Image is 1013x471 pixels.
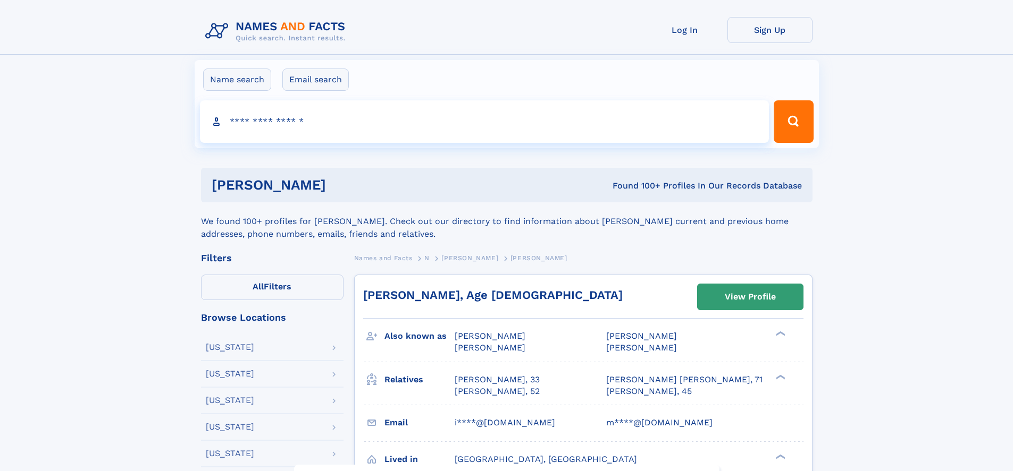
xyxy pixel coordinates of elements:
span: [GEOGRAPHIC_DATA], [GEOGRAPHIC_DATA] [455,454,637,464]
div: View Profile [725,285,776,309]
h3: Lived in [384,450,455,468]
div: [US_STATE] [206,343,254,352]
h3: Email [384,414,455,432]
label: Name search [203,68,271,91]
img: Logo Names and Facts [201,17,354,46]
span: [PERSON_NAME] [455,331,525,341]
h3: Relatives [384,371,455,389]
a: [PERSON_NAME] [441,251,498,264]
a: Sign Up [727,17,813,43]
a: [PERSON_NAME], 45 [606,386,692,397]
a: View Profile [698,284,803,310]
a: [PERSON_NAME], 33 [455,374,540,386]
div: Browse Locations [201,313,344,322]
div: Found 100+ Profiles In Our Records Database [469,180,802,192]
div: We found 100+ profiles for [PERSON_NAME]. Check out our directory to find information about [PERS... [201,202,813,241]
div: [US_STATE] [206,370,254,378]
div: ❯ [773,453,786,460]
div: ❯ [773,330,786,337]
span: [PERSON_NAME] [455,342,525,353]
a: [PERSON_NAME] [PERSON_NAME], 71 [606,374,763,386]
span: N [424,254,430,262]
div: Filters [201,253,344,263]
a: Names and Facts [354,251,413,264]
span: [PERSON_NAME] [606,331,677,341]
div: [US_STATE] [206,423,254,431]
a: [PERSON_NAME], Age [DEMOGRAPHIC_DATA] [363,288,623,302]
span: [PERSON_NAME] [510,254,567,262]
a: [PERSON_NAME], 52 [455,386,540,397]
label: Email search [282,68,349,91]
div: ❯ [773,373,786,380]
a: Log In [642,17,727,43]
span: [PERSON_NAME] [441,254,498,262]
div: [US_STATE] [206,449,254,458]
button: Search Button [774,100,813,143]
input: search input [200,100,769,143]
h3: Also known as [384,327,455,345]
h1: [PERSON_NAME] [212,178,470,192]
label: Filters [201,275,344,300]
span: All [253,281,264,292]
a: N [424,251,430,264]
div: [US_STATE] [206,396,254,405]
span: [PERSON_NAME] [606,342,677,353]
